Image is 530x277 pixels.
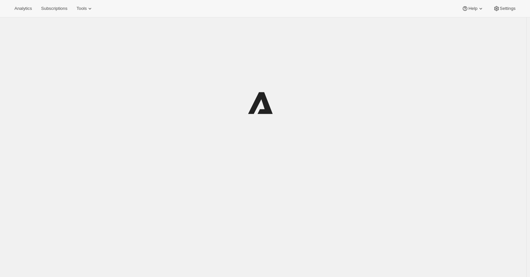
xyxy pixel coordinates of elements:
button: Subscriptions [37,4,71,13]
span: Subscriptions [41,6,67,11]
button: Tools [73,4,97,13]
button: Settings [489,4,519,13]
span: Settings [500,6,516,11]
button: Analytics [11,4,36,13]
button: Help [458,4,488,13]
span: Analytics [14,6,32,11]
span: Help [468,6,477,11]
span: Tools [76,6,87,11]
